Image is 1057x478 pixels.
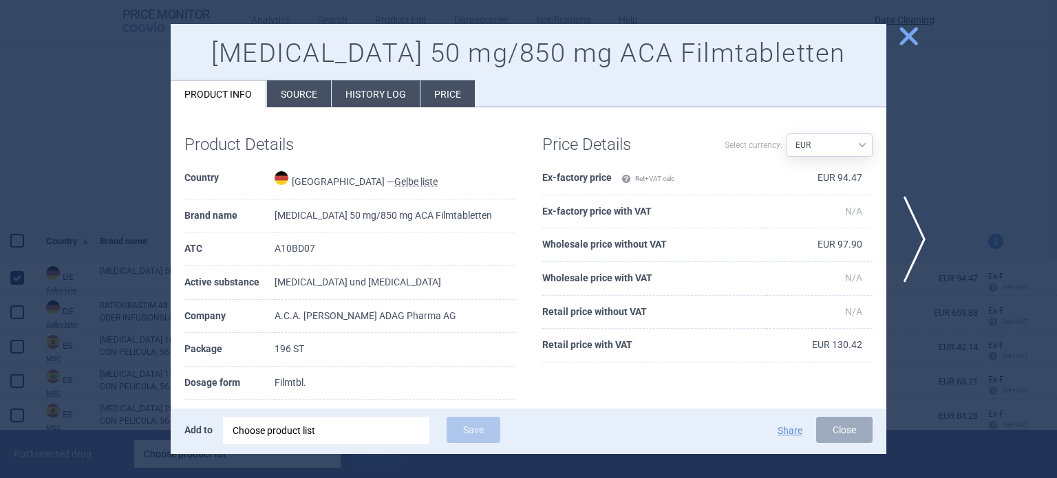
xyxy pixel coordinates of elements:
td: A10BD07 [275,232,515,266]
div: Choose product list [223,417,429,444]
span: Ret+VAT calc [621,175,674,182]
th: Country [184,162,275,199]
abbr: Gelbe liste — Gelbe Liste online database by Medizinische Medien Informations GmbH (MMI), Germany [394,176,438,187]
h1: Price Details [542,135,707,155]
span: N/A [845,206,862,217]
div: Choose product list [233,417,420,444]
img: Germany [275,171,288,185]
th: ATC [184,232,275,266]
button: Save [447,417,500,443]
th: Ex-factory price with VAT [542,195,766,229]
span: N/A [845,272,862,283]
td: EUR 97.90 [766,228,873,262]
td: EUR 130.42 [766,329,873,362]
td: [MEDICAL_DATA] und [MEDICAL_DATA] [275,266,515,300]
li: Source [267,80,331,107]
button: Close [816,417,873,443]
td: Filmtbl. [275,367,515,400]
span: N/A [845,306,862,317]
th: Dosage strength [184,400,275,433]
td: A.C.A. [PERSON_NAME] ADAG Pharma AG [275,300,515,334]
p: Add to [184,417,213,443]
th: Retail price with VAT [542,329,766,362]
th: Dosage form [184,367,275,400]
td: 196 ST [275,333,515,367]
th: Active substance [184,266,275,300]
li: Product info [171,80,266,107]
th: Ex-factory price [542,162,766,195]
label: Select currency: [725,133,782,157]
h1: [MEDICAL_DATA] 50 mg/850 mg ACA Filmtabletten [184,38,873,69]
th: Company [184,300,275,334]
th: Wholesale price without VAT [542,228,766,262]
th: Wholesale price with VAT [542,262,766,296]
button: Share [778,426,802,435]
th: Retail price without VAT [542,296,766,329]
td: 64.24mg/850.0mg [275,400,515,433]
th: Brand name [184,199,275,233]
td: [GEOGRAPHIC_DATA] — [275,162,515,199]
td: EUR 94.47 [766,162,873,195]
li: History log [332,80,420,107]
h1: Product Details [184,135,350,155]
td: [MEDICAL_DATA] 50 mg/850 mg ACA Filmtabletten [275,199,515,233]
li: Price [420,80,475,107]
th: Package [184,333,275,367]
